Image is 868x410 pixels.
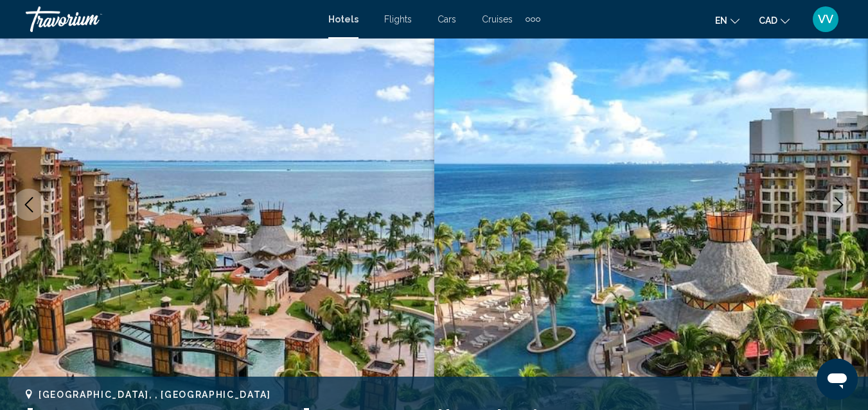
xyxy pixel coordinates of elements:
span: CAD [759,15,777,26]
span: VV [818,13,833,26]
button: Change currency [759,11,790,30]
button: Extra navigation items [526,9,540,30]
span: en [715,15,727,26]
button: Next image [823,189,855,221]
button: Change language [715,11,740,30]
span: [GEOGRAPHIC_DATA], , [GEOGRAPHIC_DATA] [39,389,271,400]
button: Previous image [13,189,45,221]
a: Cars [438,14,456,24]
button: User Menu [809,6,842,33]
iframe: Button to launch messaging window [817,359,858,400]
a: Flights [384,14,412,24]
a: Travorium [26,6,315,32]
a: Cruises [482,14,513,24]
a: Hotels [328,14,359,24]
